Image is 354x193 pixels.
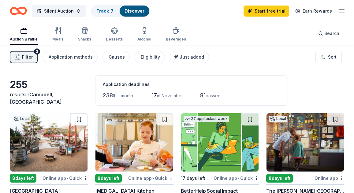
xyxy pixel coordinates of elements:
[52,25,63,45] button: Meals
[103,81,280,88] div: Application deadlines
[313,27,344,40] button: Search
[157,93,183,98] span: in November
[106,37,123,42] div: Desserts
[10,25,38,45] button: Auction & raffle
[91,5,150,17] button: Track· 7Discover
[10,51,38,63] button: Filter2
[153,176,154,181] span: •
[170,51,209,63] button: Just added
[49,53,93,61] div: Application methods
[34,48,40,55] div: 2
[137,25,151,45] button: Alcohol
[10,91,62,105] span: in
[180,54,204,60] span: Just added
[95,113,173,172] img: Image for Taste Buds Kitchen
[13,116,31,122] div: Local
[238,176,239,181] span: •
[43,51,98,63] button: Application methods
[125,8,144,14] a: Discover
[200,92,206,98] span: 81
[67,176,68,181] span: •
[324,30,339,37] span: Search
[10,4,27,18] a: Home
[109,53,125,61] div: Causes
[10,91,62,105] span: Campbell, [GEOGRAPHIC_DATA]
[128,174,173,182] div: Online app Quick
[10,91,88,106] div: results
[78,37,91,42] div: Snacks
[141,53,160,61] div: Eligibility
[106,25,123,45] button: Desserts
[166,37,186,42] div: Beverages
[10,174,36,183] div: 8 days left
[10,37,38,42] div: Auction & raffle
[328,53,337,61] span: Sort
[22,53,33,61] span: Filter
[266,174,293,183] div: 8 days left
[315,174,344,182] div: Online app
[96,8,114,14] a: Track· 7
[32,5,86,17] button: Silent Auction
[244,6,289,17] a: Start free trial
[184,116,229,122] div: 27 applies last week
[181,175,205,182] div: 17 days left
[206,93,221,98] span: passed
[292,6,336,17] a: Earn Rewards
[181,113,259,172] img: Image for BetterHelp Social Impact
[137,37,151,42] div: Alcohol
[52,37,63,42] div: Meals
[10,113,88,172] img: Image for Bay Area Discovery Museum
[269,116,287,122] div: Local
[166,25,186,45] button: Beverages
[10,79,88,91] div: 255
[44,7,74,15] span: Silent Auction
[315,51,342,63] button: Sort
[135,51,165,63] button: Eligibility
[113,93,133,98] span: this month
[78,25,91,45] button: Snacks
[102,51,130,63] button: Causes
[151,92,157,98] span: 17
[43,174,88,182] div: Online app Quick
[214,174,259,182] div: Online app Quick
[103,92,113,98] span: 238
[266,113,344,172] img: Image for The Walt Disney Museum
[95,174,122,183] div: 8 days left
